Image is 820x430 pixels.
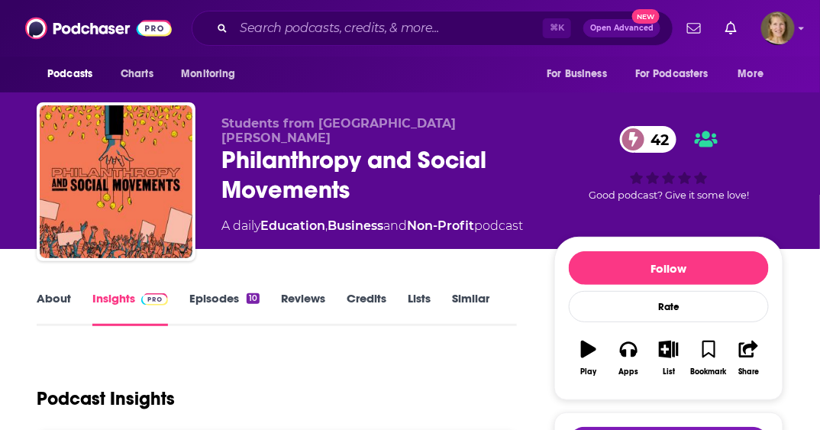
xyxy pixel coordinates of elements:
div: A daily podcast [221,217,523,235]
a: Charts [111,60,163,89]
a: InsightsPodchaser Pro [92,291,168,326]
span: Podcasts [47,63,92,85]
button: open menu [625,60,731,89]
div: Rate [569,291,769,322]
div: Share [738,367,759,377]
a: Similar [452,291,489,326]
a: Show notifications dropdown [719,15,743,41]
span: Logged in as tvdockum [761,11,795,45]
span: and [383,218,407,233]
span: Students from [GEOGRAPHIC_DATA][PERSON_NAME] [221,116,456,145]
a: 42 [620,126,676,153]
span: 42 [635,126,676,153]
div: 10 [247,293,260,304]
button: List [649,331,689,386]
img: Podchaser Pro [141,293,168,306]
a: Credits [347,291,386,326]
a: Lists [408,291,431,326]
button: Open AdvancedNew [583,19,660,37]
img: User Profile [761,11,795,45]
a: Show notifications dropdown [681,15,707,41]
button: open menu [536,60,626,89]
span: New [632,9,660,24]
a: Non-Profit [407,218,474,233]
a: Episodes10 [189,291,260,326]
button: Follow [569,251,769,285]
span: , [325,218,328,233]
span: Charts [121,63,153,85]
button: Play [569,331,609,386]
button: open menu [37,60,112,89]
div: 42Good podcast? Give it some love! [554,116,783,211]
span: For Podcasters [635,63,709,85]
span: Good podcast? Give it some love! [589,189,749,201]
a: About [37,291,71,326]
img: Podchaser - Follow, Share and Rate Podcasts [25,14,172,43]
button: open menu [728,60,783,89]
div: Search podcasts, credits, & more... [192,11,673,46]
h1: Podcast Insights [37,387,175,410]
span: For Business [547,63,607,85]
div: Apps [619,367,639,377]
div: Bookmark [691,367,727,377]
img: Philanthropy and Social Movements [40,105,192,258]
span: Monitoring [181,63,235,85]
div: Play [581,367,597,377]
button: open menu [170,60,255,89]
button: Apps [609,331,648,386]
span: More [738,63,764,85]
input: Search podcasts, credits, & more... [234,16,543,40]
a: Education [260,218,325,233]
button: Show profile menu [761,11,795,45]
button: Bookmark [689,331,728,386]
div: List [663,367,675,377]
span: Open Advanced [590,24,654,32]
button: Share [729,331,769,386]
span: ⌘ K [543,18,571,38]
a: Business [328,218,383,233]
a: Reviews [281,291,325,326]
